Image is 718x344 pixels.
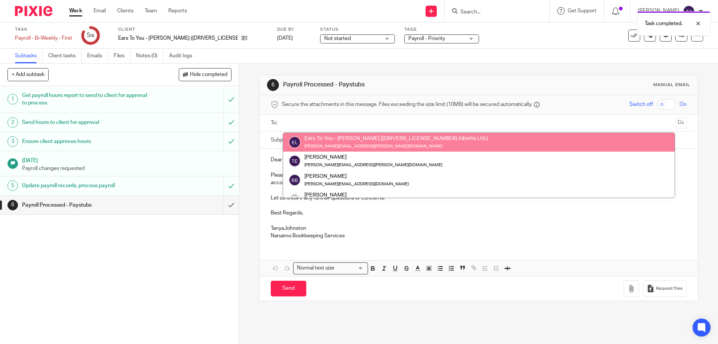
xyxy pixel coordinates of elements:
img: svg%3E [289,174,301,186]
span: Payroll - Priority [408,36,445,41]
img: Pixie [15,6,52,16]
div: Payroll - Bi-Weekly - First [15,34,72,42]
div: 5 [87,31,94,40]
img: svg%3E [289,136,301,148]
a: Files [114,49,131,63]
div: Search for option [293,262,368,274]
a: Email [93,7,106,15]
label: Client [118,27,268,33]
a: Emails [87,49,108,63]
div: 2 [7,117,18,128]
a: Clients [117,7,134,15]
a: Client tasks [48,49,82,63]
img: Copy%20of%20Rockies%20accounting%20v3%20(1).png [289,193,301,205]
small: [PERSON_NAME][EMAIL_ADDRESS][PERSON_NAME][DOMAIN_NAME] [304,163,442,167]
p: Best Regards, [271,209,686,217]
a: Notes (0) [136,49,163,63]
div: [PERSON_NAME] [304,172,409,180]
div: [PERSON_NAME] [304,153,442,161]
small: [PERSON_NAME][EMAIL_ADDRESS][DOMAIN_NAME] [304,182,409,186]
h1: Ensure client approves hours [22,136,151,147]
button: Hide completed [179,68,231,81]
label: Status [320,27,395,33]
p: Ears To You - [PERSON_NAME] ([DRIVERS_LICENSE_NUMBER] Alberta Ltd.) [118,34,238,42]
a: Audit logs [169,49,198,63]
span: Not started [324,36,351,41]
h1: Update payroll records, process payroll [22,180,151,191]
h1: Get payroll hours report to send to client for approval to process [22,90,151,109]
img: svg%3E [289,155,301,167]
label: Subject: [271,136,290,144]
span: Request files [656,286,682,292]
button: + Add subtask [7,68,49,81]
a: Subtasks [15,49,43,63]
p: Please see attached for the paystubs for the upcoming payroll, you will also receive a confirmati... [271,171,686,187]
p: Nanaimo Bookkeeping Services [271,232,686,240]
p: Dear [PERSON_NAME], [271,156,686,164]
h1: Send hours to client for approval [22,117,151,128]
h1: Payroll Processed - Paystubs [22,200,151,211]
span: [DATE] [277,36,293,41]
p: TanyaJohnston [271,225,686,232]
div: 6 [7,200,18,210]
div: 5 [7,180,18,191]
small: [PERSON_NAME][EMAIL_ADDRESS][PERSON_NAME][DOMAIN_NAME] [304,144,442,148]
div: 1 [7,94,18,104]
a: Team [145,7,157,15]
div: Manual email [653,82,690,88]
span: Switch off [629,101,653,108]
div: 6 [267,79,279,91]
label: Task [15,27,72,33]
a: Reports [168,7,187,15]
input: Search for option [337,264,363,272]
span: Normal text size [295,264,336,272]
h1: Payroll Processed - Paystubs [283,81,495,89]
img: svg%3E [683,5,695,17]
button: Cc [675,117,687,128]
input: Send [271,281,306,297]
p: Task completed. [645,20,682,27]
div: 3 [7,136,18,147]
label: To: [271,119,279,127]
a: Work [69,7,82,15]
span: On [679,101,687,108]
small: /6 [90,34,94,38]
div: Ears To You - [PERSON_NAME] ([DRIVERS_LICENSE_NUMBER] Alberta Ltd.) [304,135,488,142]
button: Request files [643,280,686,297]
span: Secure the attachments in this message. Files exceeding the size limit (10MB) will be secured aut... [282,101,532,108]
span: Hide completed [190,72,227,78]
label: Due by [277,27,311,33]
div: [PERSON_NAME] [304,191,409,199]
h1: [DATE] [22,155,231,164]
p: Payroll changes requested [22,165,231,172]
p: Let us know if any further questions or concerns. [271,194,686,202]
